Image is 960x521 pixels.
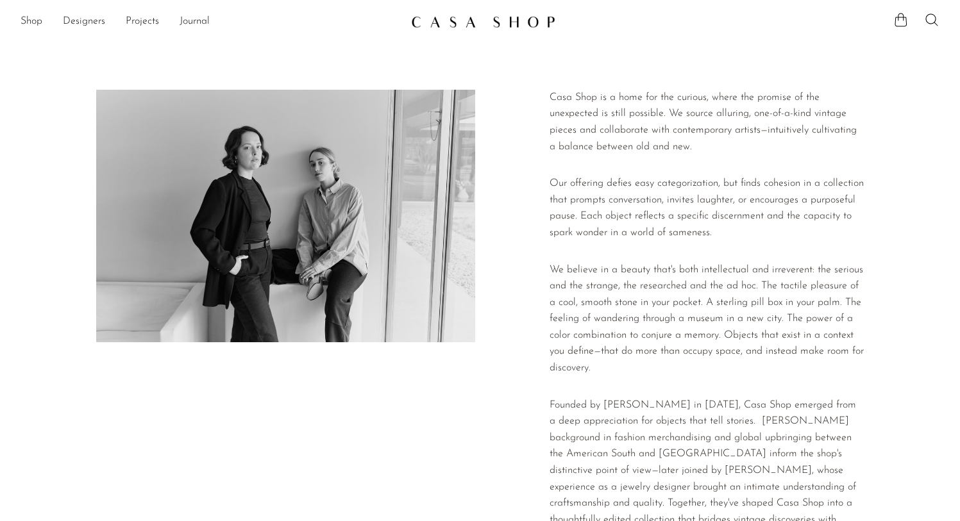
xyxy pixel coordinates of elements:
nav: Desktop navigation [21,11,401,33]
a: Designers [63,13,105,30]
a: Projects [126,13,159,30]
p: Our offering defies easy categorization, but finds cohesion in a collection that prompts conversa... [550,176,864,241]
p: Casa Shop is a home for the curious, where the promise of the unexpected is still possible. We so... [550,90,864,155]
ul: NEW HEADER MENU [21,11,401,33]
p: We believe in a beauty that's both intellectual and irreverent: the serious and the strange, the ... [550,262,864,377]
a: Shop [21,13,42,30]
a: Journal [180,13,210,30]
